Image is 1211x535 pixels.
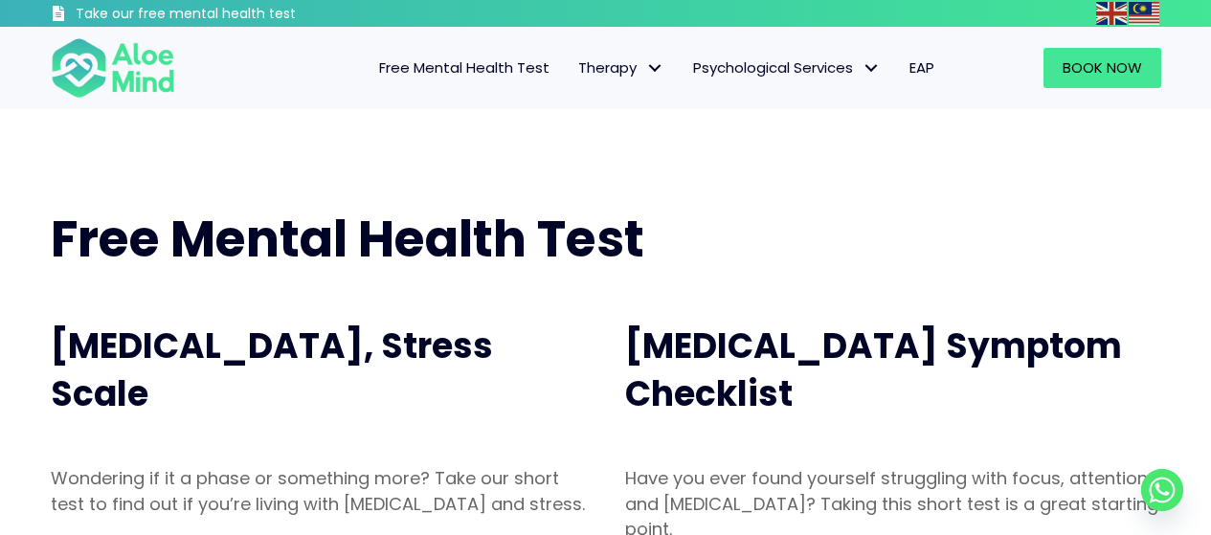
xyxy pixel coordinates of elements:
[895,48,949,88] a: EAP
[200,48,949,88] nav: Menu
[1096,2,1127,25] img: en
[51,322,493,418] span: [MEDICAL_DATA], Stress Scale
[1141,469,1183,511] a: Whatsapp
[51,36,175,100] img: Aloe mind Logo
[1096,2,1129,24] a: English
[51,204,644,274] span: Free Mental Health Test
[51,466,587,516] p: Wondering if it a phase or something more? Take our short test to find out if you’re living with ...
[1129,2,1159,25] img: ms
[1063,57,1142,78] span: Book Now
[909,57,934,78] span: EAP
[1043,48,1161,88] a: Book Now
[51,5,398,27] a: Take our free mental health test
[679,48,895,88] a: Psychological ServicesPsychological Services: submenu
[578,57,664,78] span: Therapy
[365,48,564,88] a: Free Mental Health Test
[625,322,1122,418] span: [MEDICAL_DATA] Symptom Checklist
[1129,2,1161,24] a: Malay
[379,57,549,78] span: Free Mental Health Test
[693,57,881,78] span: Psychological Services
[76,5,398,24] h3: Take our free mental health test
[641,55,669,82] span: Therapy: submenu
[858,55,886,82] span: Psychological Services: submenu
[564,48,679,88] a: TherapyTherapy: submenu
